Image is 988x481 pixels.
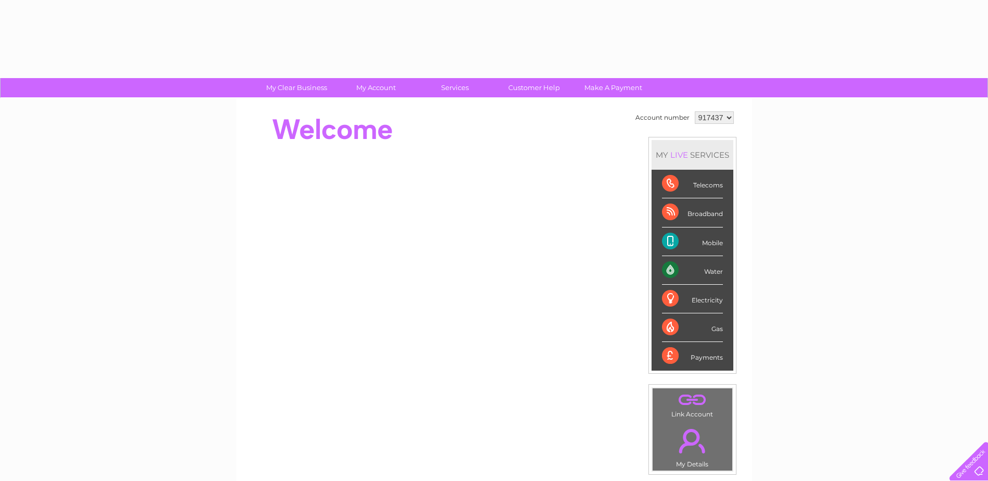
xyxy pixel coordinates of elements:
[491,78,577,97] a: Customer Help
[662,227,723,256] div: Mobile
[662,313,723,342] div: Gas
[333,78,419,97] a: My Account
[662,198,723,227] div: Broadband
[570,78,656,97] a: Make A Payment
[652,420,733,471] td: My Details
[662,342,723,370] div: Payments
[655,391,730,409] a: .
[662,285,723,313] div: Electricity
[412,78,498,97] a: Services
[254,78,340,97] a: My Clear Business
[662,170,723,198] div: Telecoms
[655,423,730,459] a: .
[633,109,692,126] td: Account number
[668,150,690,160] div: LIVE
[652,140,733,170] div: MY SERVICES
[652,388,733,421] td: Link Account
[662,256,723,285] div: Water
